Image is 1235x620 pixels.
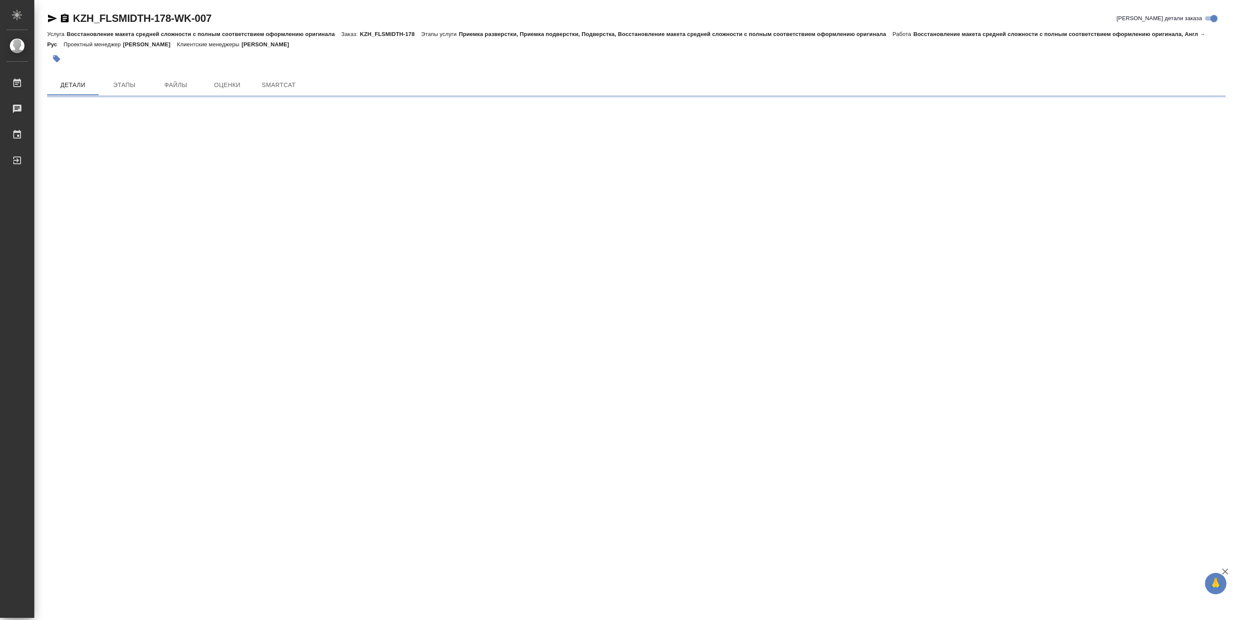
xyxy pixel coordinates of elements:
[155,80,196,90] span: Файлы
[360,31,421,37] p: KZH_FLSMIDTH-178
[341,31,360,37] p: Заказ:
[258,80,299,90] span: SmartCat
[459,31,892,37] p: Приемка разверстки, Приемка подверстки, Подверстка, Восстановление макета средней сложности с пол...
[1117,14,1202,23] span: [PERSON_NAME] детали заказа
[104,80,145,90] span: Этапы
[47,31,66,37] p: Услуга
[177,41,242,48] p: Клиентские менеджеры
[73,12,211,24] a: KZH_FLSMIDTH-178-WK-007
[66,31,341,37] p: Восстановление макета средней сложности с полным соответствием оформлению оригинала
[63,41,123,48] p: Проектный менеджер
[52,80,93,90] span: Детали
[60,13,70,24] button: Скопировать ссылку
[241,41,295,48] p: [PERSON_NAME]
[1208,575,1223,593] span: 🙏
[123,41,177,48] p: [PERSON_NAME]
[892,31,913,37] p: Работа
[421,31,459,37] p: Этапы услуги
[47,49,66,68] button: Добавить тэг
[47,13,57,24] button: Скопировать ссылку для ЯМессенджера
[1205,573,1226,594] button: 🙏
[207,80,248,90] span: Оценки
